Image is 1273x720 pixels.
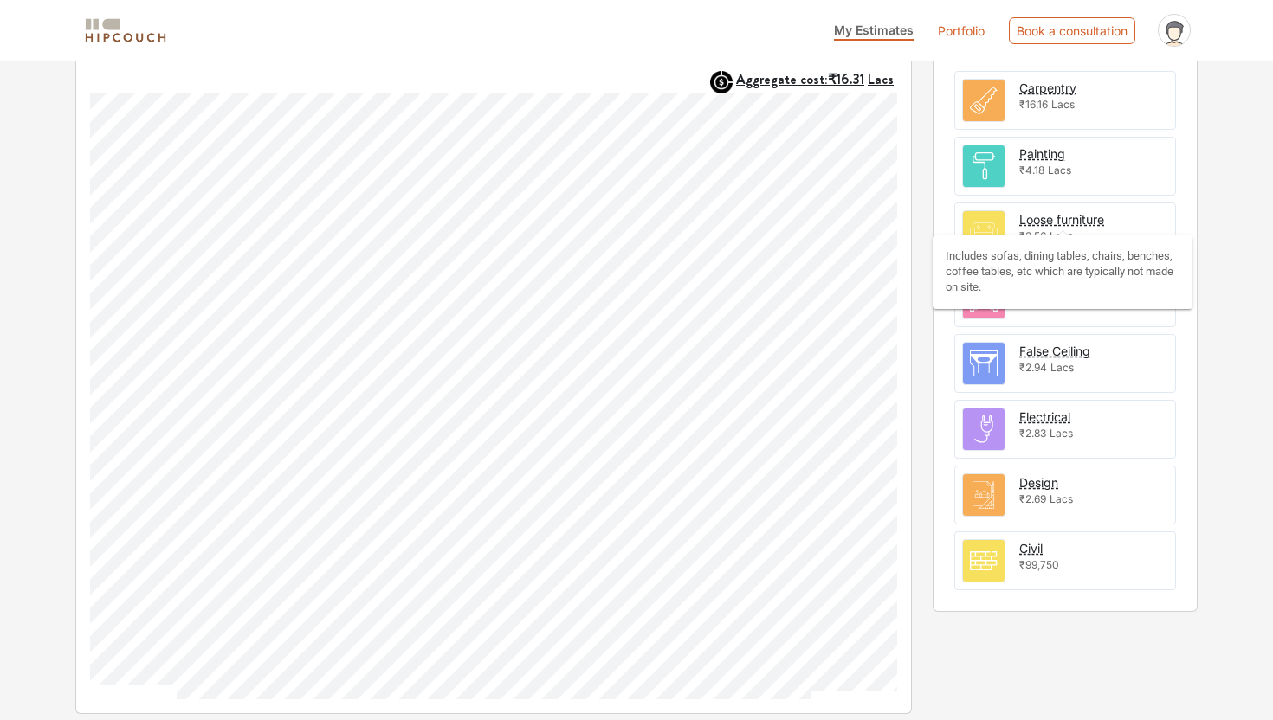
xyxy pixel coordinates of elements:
[946,248,1179,296] div: Includes sofas, dining tables, chairs, benches, coffee tables, etc which are typically not made o...
[819,687,895,702] a: [DOMAIN_NAME]
[1009,17,1135,44] div: Book a consultation
[963,211,1005,253] img: room.svg
[1048,164,1071,177] span: Lacs
[938,22,985,40] a: Portfolio
[736,69,894,89] strong: Aggregate cost:
[1019,164,1044,177] span: ₹4.18
[1051,98,1075,111] span: Lacs
[868,69,894,89] span: Lacs
[963,474,1005,516] img: room.svg
[82,11,169,50] span: logo-horizontal.svg
[963,343,1005,384] img: room.svg
[1019,427,1046,440] span: ₹2.83
[963,145,1005,187] img: room.svg
[82,16,169,46] img: logo-horizontal.svg
[1019,408,1070,426] button: Electrical
[834,22,914,37] span: My Estimates
[1019,210,1104,228] button: Loose furniture
[1019,79,1076,97] button: Carpentry
[963,80,1005,121] img: room.svg
[963,540,1005,582] img: room.svg
[828,69,864,89] span: ₹16.31
[710,71,733,93] img: AggregateIcon
[1019,98,1048,111] span: ₹16.16
[1019,558,1059,571] span: ₹99,750
[1050,492,1073,505] span: Lacs
[963,408,1005,450] img: room.svg
[1019,473,1058,492] button: Design
[1019,145,1065,163] button: Painting
[1019,492,1046,505] span: ₹2.69
[1019,539,1043,557] button: Civil
[1019,342,1090,360] button: False Ceiling
[1050,427,1073,440] span: Lacs
[736,71,897,87] button: Aggregate cost:₹16.31Lacs
[1019,361,1047,374] span: ₹2.94
[1050,361,1074,374] span: Lacs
